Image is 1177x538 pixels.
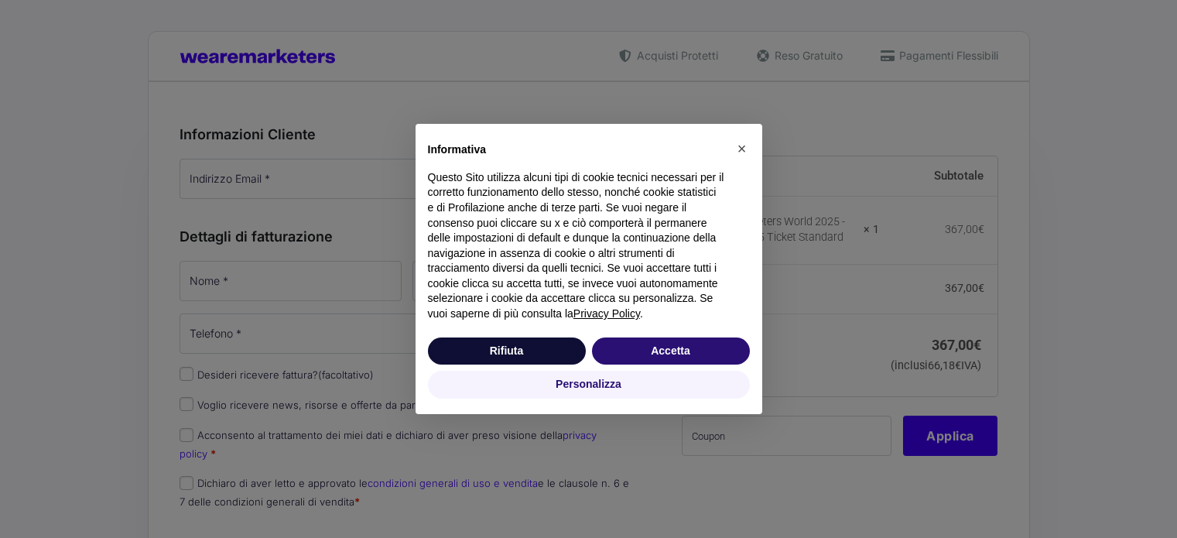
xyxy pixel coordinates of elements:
button: Chiudi questa informativa [730,136,754,161]
button: Rifiuta [428,338,586,365]
p: Questo Sito utilizza alcuni tipi di cookie tecnici necessari per il corretto funzionamento dello ... [428,170,725,322]
button: Personalizza [428,371,750,399]
iframe: Customerly Messenger Launcher [12,478,59,524]
h2: Informativa [428,142,725,158]
span: × [737,140,747,157]
a: Privacy Policy [573,307,640,320]
button: Accetta [592,338,750,365]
